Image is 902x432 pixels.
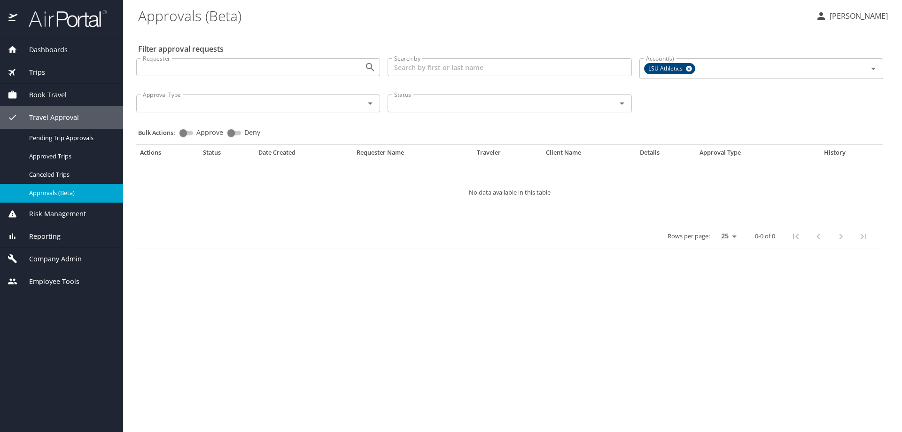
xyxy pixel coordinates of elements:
[8,9,18,28] img: icon-airportal.png
[255,149,352,161] th: Date Created
[18,9,107,28] img: airportal-logo.png
[755,233,775,239] p: 0-0 of 0
[244,129,260,136] span: Deny
[138,128,183,137] p: Bulk Actions:
[867,62,880,75] button: Open
[138,41,224,56] h2: Filter approval requests
[364,97,377,110] button: Open
[196,129,223,136] span: Approve
[17,90,67,100] span: Book Travel
[199,149,255,161] th: Status
[138,1,808,30] h1: Approvals (Beta)
[17,45,68,55] span: Dashboards
[803,149,867,161] th: History
[364,61,377,74] button: Open
[17,67,45,78] span: Trips
[17,231,61,242] span: Reporting
[827,10,888,22] p: [PERSON_NAME]
[636,149,696,161] th: Details
[353,149,474,161] th: Requester Name
[644,63,695,74] div: LSU Athletics
[29,170,112,179] span: Canceled Trips
[164,189,855,196] p: No data available in this table
[17,209,86,219] span: Risk Management
[17,112,79,123] span: Travel Approval
[17,276,79,287] span: Employee Tools
[29,134,112,142] span: Pending Trip Approvals
[29,189,112,197] span: Approvals (Beta)
[542,149,636,161] th: Client Name
[645,64,688,74] span: LSU Athletics
[714,229,740,243] select: rows per page
[17,254,82,264] span: Company Admin
[473,149,542,161] th: Traveler
[136,149,883,249] table: Approval table
[388,58,631,76] input: Search by first or last name
[136,149,199,161] th: Actions
[696,149,803,161] th: Approval Type
[29,152,112,161] span: Approved Trips
[615,97,629,110] button: Open
[812,8,892,24] button: [PERSON_NAME]
[668,233,710,239] p: Rows per page:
